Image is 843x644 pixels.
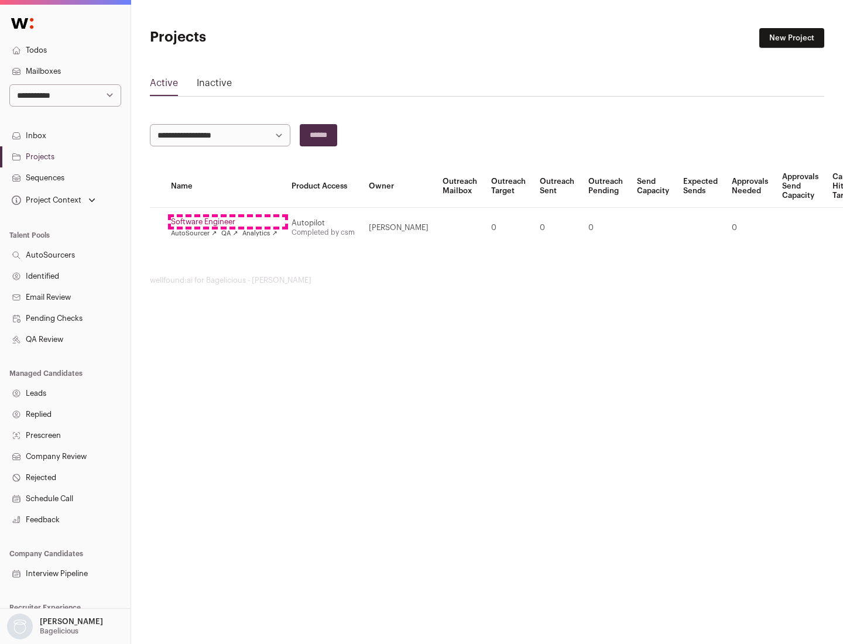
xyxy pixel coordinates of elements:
[436,165,484,208] th: Outreach Mailbox
[676,165,725,208] th: Expected Sends
[164,165,285,208] th: Name
[581,208,630,248] td: 0
[171,217,277,227] a: Software Engineer
[725,208,775,248] td: 0
[362,165,436,208] th: Owner
[292,218,355,228] div: Autopilot
[150,276,824,285] footer: wellfound:ai for Bagelicious - [PERSON_NAME]
[150,28,375,47] h1: Projects
[292,229,355,236] a: Completed by csm
[759,28,824,48] a: New Project
[221,229,238,238] a: QA ↗
[630,165,676,208] th: Send Capacity
[285,165,362,208] th: Product Access
[484,208,533,248] td: 0
[40,617,103,626] p: [PERSON_NAME]
[40,626,78,636] p: Bagelicious
[5,12,40,35] img: Wellfound
[484,165,533,208] th: Outreach Target
[197,76,232,95] a: Inactive
[725,165,775,208] th: Approvals Needed
[9,196,81,205] div: Project Context
[775,165,825,208] th: Approvals Send Capacity
[533,208,581,248] td: 0
[7,614,33,639] img: nopic.png
[362,208,436,248] td: [PERSON_NAME]
[150,76,178,95] a: Active
[242,229,277,238] a: Analytics ↗
[5,614,105,639] button: Open dropdown
[171,229,217,238] a: AutoSourcer ↗
[9,192,98,208] button: Open dropdown
[581,165,630,208] th: Outreach Pending
[533,165,581,208] th: Outreach Sent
